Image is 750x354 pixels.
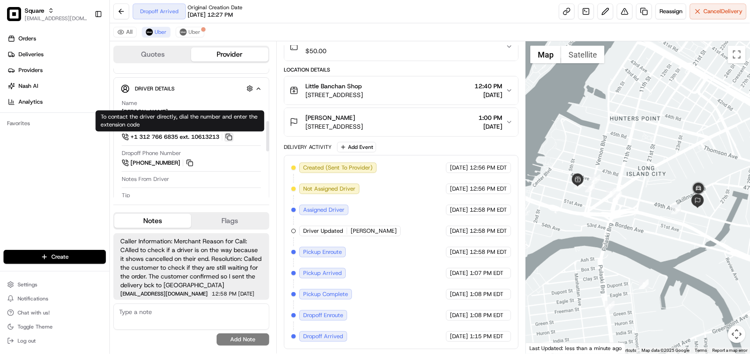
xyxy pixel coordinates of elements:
[303,185,355,193] span: Not Assigned Driver
[18,281,37,288] span: Settings
[9,84,25,100] img: 1736555255976-a54dd68f-1ca7-489b-9aae-adbdc363a1c4
[23,57,145,66] input: Clear
[4,32,109,46] a: Orders
[30,93,111,100] div: We're available if you need us!
[74,128,81,135] div: 💻
[176,27,204,37] button: Uber
[18,82,38,90] span: Nash AI
[305,82,362,90] span: Little Banchan Shop
[96,110,264,131] div: To contact the driver directly, dial the number and enter the extension code
[450,164,468,172] span: [DATE]
[188,4,243,11] span: Original Creation Date
[188,29,200,36] span: Uber
[528,342,557,354] a: Open this area in Google Maps (opens a new window)
[284,33,518,61] button: N/A$50.00
[180,29,187,36] img: uber-new-logo.jpeg
[188,11,233,19] span: [DATE] 12:27 PM
[9,35,160,49] p: Welcome 👋
[191,214,268,228] button: Flags
[120,237,262,289] span: Caller Information: Merchant Reason for Call: CAlled to check if a driver is on the way because i...
[470,206,507,214] span: 12:58 PM EDT
[130,159,180,167] span: [PHONE_NUMBER]
[728,325,746,343] button: Map camera controls
[530,46,561,63] button: Show street map
[656,4,686,19] button: Reassign
[475,90,502,99] span: [DATE]
[135,85,174,92] span: Driver Details
[25,6,44,15] button: Square
[470,332,504,340] span: 1:15 PM EDT
[114,214,191,228] button: Notes
[18,127,67,136] span: Knowledge Base
[155,29,167,36] span: Uber
[303,269,342,277] span: Pickup Arrived
[351,227,397,235] span: [PERSON_NAME]
[671,205,681,214] div: 9
[83,127,141,136] span: API Documentation
[470,269,504,277] span: 1:07 PM EDT
[585,183,595,192] div: 7
[450,290,468,298] span: [DATE]
[122,191,130,199] span: Tip
[641,348,689,353] span: Map data ©2025 Google
[18,323,53,330] span: Toggle Theme
[122,158,195,168] button: [PHONE_NUMBER]
[591,174,601,184] div: 5
[639,279,649,289] div: 2
[303,227,343,235] span: Driver Updated
[191,47,268,61] button: Provider
[114,47,191,61] button: Quotes
[122,132,234,142] button: +1 312 766 6835 ext. 10613213
[450,227,468,235] span: [DATE]
[30,84,144,93] div: Start new chat
[478,113,502,122] span: 1:00 PM
[659,7,682,15] span: Reassign
[305,47,326,55] span: $50.00
[728,46,746,63] button: Toggle fullscreen view
[4,79,109,93] a: Nash AI
[62,148,106,155] a: Powered byPylon
[113,27,137,37] button: All
[87,149,106,155] span: Pylon
[303,311,343,319] span: Dropoff Enroute
[18,295,48,302] span: Notifications
[4,4,91,25] button: SquareSquare[EMAIL_ADDRESS][DOMAIN_NAME]
[450,332,468,340] span: [DATE]
[303,206,344,214] span: Assigned Driver
[450,206,468,214] span: [DATE]
[284,144,332,151] div: Delivery Activity
[526,343,626,354] div: Last Updated: less than a minute ago
[690,4,746,19] button: CancelDelivery
[470,248,507,256] span: 12:58 PM EDT
[51,253,69,261] span: Create
[4,278,106,291] button: Settings
[4,116,106,130] div: Favorites
[470,290,504,298] span: 1:08 PM EDT
[450,248,468,256] span: [DATE]
[470,227,507,235] span: 12:58 PM EDT
[470,185,507,193] span: 12:56 PM EDT
[450,185,468,193] span: [DATE]
[470,164,507,172] span: 12:56 PM EDT
[303,290,348,298] span: Pickup Complete
[121,81,262,96] button: Driver Details
[605,301,615,311] div: 3
[712,348,747,353] a: Report a map error
[574,180,583,190] div: 6
[122,99,137,107] span: Name
[4,95,109,109] a: Analytics
[122,108,168,116] div: [PERSON_NAME]
[478,122,502,131] span: [DATE]
[9,128,16,135] div: 📗
[4,307,106,319] button: Chat with us!
[18,35,36,43] span: Orders
[18,51,43,58] span: Deliveries
[146,29,153,36] img: uber-new-logo.jpeg
[4,321,106,333] button: Toggle Theme
[561,46,605,63] button: Show satellite imagery
[7,7,21,21] img: Square
[4,47,109,61] a: Deliveries
[149,87,160,97] button: Start new chat
[122,175,169,183] span: Notes From Driver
